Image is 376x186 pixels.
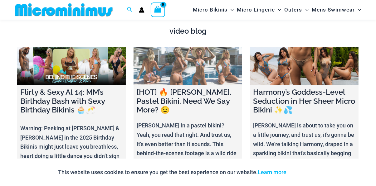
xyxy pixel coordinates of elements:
h4: [HOT] 🔥 [PERSON_NAME]. Pastel Bikini. Need We Say More? 😉 [137,88,239,115]
a: OutersMenu ToggleMenu Toggle [283,2,310,18]
a: Micro BikinisMenu ToggleMenu Toggle [191,2,235,18]
h4: Flirty & Sexy At 14: MM’s Birthday Bash with Sexy Birthday Bikinis 🧁🥂 [20,88,123,115]
a: Micro LingerieMenu ToggleMenu Toggle [235,2,283,18]
h4: video blog [17,27,359,36]
a: Account icon link [139,7,144,13]
p: This website uses cookies to ensure you get the best experience on our website. [58,168,287,177]
span: Menu Toggle [275,2,281,18]
a: Search icon link [127,6,133,14]
span: Mens Swimwear [312,2,355,18]
button: Accept [291,165,318,180]
a: [HOT] 🔥 Olivia. Pastel Bikini. Need We Say More? 😉 [134,47,242,85]
span: Menu Toggle [355,2,361,18]
h4: Harmony’s Goddess-Level Seduction in Her Sheer Micro Bikini ✨💦 [253,88,355,115]
nav: Site Navigation [190,1,364,19]
a: View Shopping Cart, empty [151,2,165,17]
span: Menu Toggle [302,2,309,18]
span: Micro Lingerie [237,2,275,18]
span: Menu Toggle [227,2,234,18]
span: Micro Bikinis [193,2,227,18]
a: Learn more [258,169,287,175]
img: MM SHOP LOGO FLAT [12,3,115,17]
span: Outers [285,2,302,18]
a: Mens SwimwearMenu ToggleMenu Toggle [310,2,363,18]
